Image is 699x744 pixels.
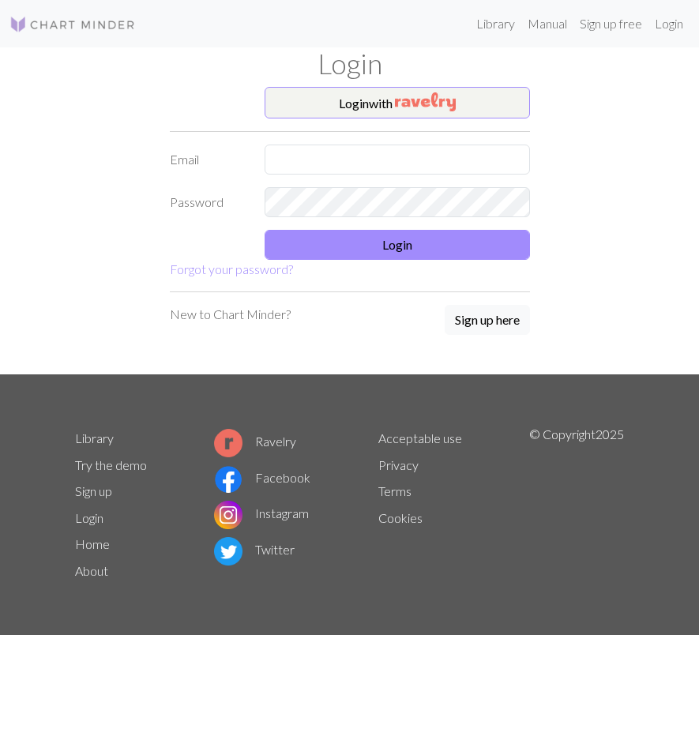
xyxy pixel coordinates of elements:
[573,8,648,39] a: Sign up free
[160,145,255,175] label: Email
[170,305,291,324] p: New to Chart Minder?
[75,510,103,525] a: Login
[529,425,624,584] p: © Copyright 2025
[75,457,147,472] a: Try the demo
[214,434,296,449] a: Ravelry
[214,465,242,494] img: Facebook logo
[378,483,412,498] a: Terms
[214,542,295,557] a: Twitter
[378,510,423,525] a: Cookies
[75,430,114,445] a: Library
[214,537,242,566] img: Twitter logo
[378,457,419,472] a: Privacy
[214,505,309,520] a: Instagram
[75,536,110,551] a: Home
[214,429,242,457] img: Ravelry logo
[445,305,530,335] button: Sign up here
[395,92,456,111] img: Ravelry
[445,305,530,336] a: Sign up here
[265,230,530,260] button: Login
[470,8,521,39] a: Library
[9,15,136,34] img: Logo
[160,187,255,217] label: Password
[66,47,634,81] h1: Login
[214,501,242,529] img: Instagram logo
[170,261,293,276] a: Forgot your password?
[648,8,690,39] a: Login
[265,87,530,118] button: Loginwith
[75,563,108,578] a: About
[214,470,310,485] a: Facebook
[521,8,573,39] a: Manual
[378,430,462,445] a: Acceptable use
[75,483,112,498] a: Sign up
